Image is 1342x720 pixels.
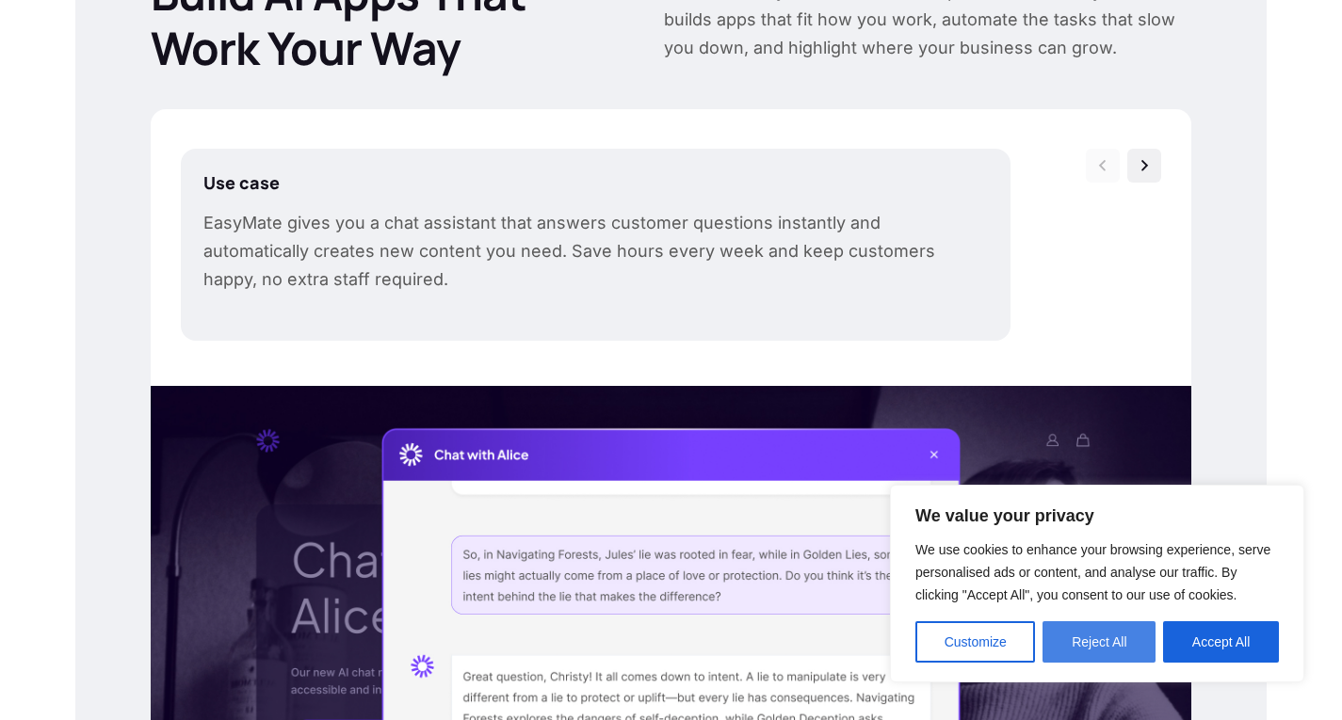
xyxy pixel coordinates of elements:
p: We value your privacy [915,504,1279,527]
p: We use cookies to enhance your browsing experience, serve personalised ads or content, and analys... [915,538,1279,606]
p: EasyMate gives you a chat assistant that answers customer questions instantly and automatically c... [203,209,988,294]
button: Customize [915,621,1035,663]
div: We value your privacy [890,485,1304,682]
button: Accept All [1163,621,1279,663]
p: Use case [203,171,988,194]
button: Reject All [1043,621,1156,663]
